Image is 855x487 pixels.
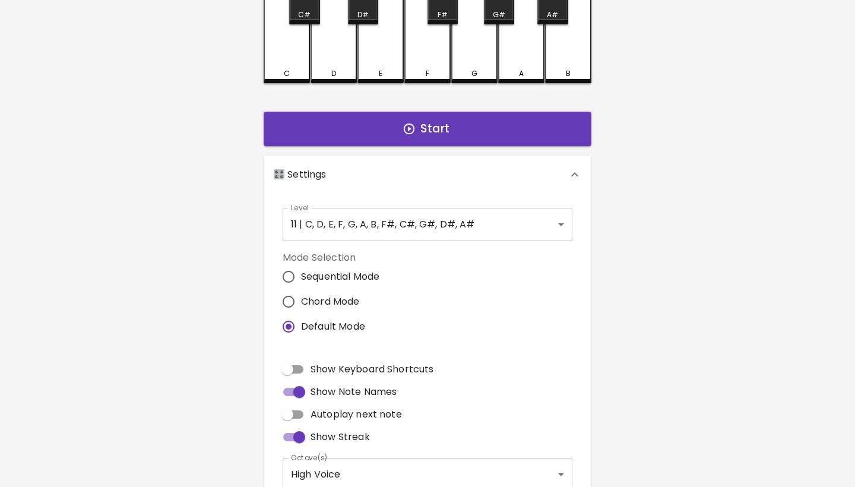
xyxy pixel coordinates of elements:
div: D# [357,10,369,20]
div: G [471,68,477,79]
div: G# [493,10,505,20]
p: 🎛️ Settings [273,167,327,182]
label: Mode Selection [283,251,389,264]
div: F [426,68,429,79]
span: Autoplay next note [311,407,402,422]
div: D [331,68,336,79]
div: C [284,68,290,79]
div: E [379,68,382,79]
span: Show Keyboard Shortcuts [311,362,433,377]
div: 🎛️ Settings [264,156,591,194]
div: C# [298,10,311,20]
button: Start [264,112,591,146]
div: B [566,68,571,79]
span: Show Streak [311,430,370,444]
span: Default Mode [301,320,365,334]
span: Show Note Names [311,385,397,399]
div: A [519,68,524,79]
label: Level [291,203,309,213]
div: A# [547,10,558,20]
span: Sequential Mode [301,270,379,284]
label: Octave(s) [291,453,328,463]
div: F# [438,10,448,20]
div: 11 | C, D, E, F, G, A, B, F#, C#, G#, D#, A# [283,208,572,241]
span: Chord Mode [301,295,360,309]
